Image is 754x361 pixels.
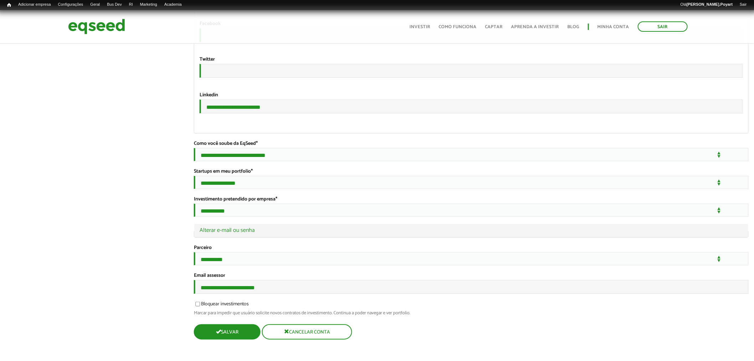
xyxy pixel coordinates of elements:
[4,2,15,9] a: Início
[7,2,11,7] span: Início
[251,167,253,176] span: Este campo é obrigatório.
[511,25,559,29] a: Aprenda a investir
[191,302,204,306] input: Bloquear investimentos
[598,25,629,29] a: Minha conta
[87,2,103,7] a: Geral
[194,273,225,278] label: Email assessor
[439,25,477,29] a: Como funciona
[485,25,503,29] a: Captar
[125,2,136,7] a: RI
[736,2,750,7] a: Sair
[275,195,277,203] span: Este campo é obrigatório.
[256,139,258,148] span: Este campo é obrigatório.
[200,57,215,62] label: Twitter
[15,2,55,7] a: Adicionar empresa
[103,2,125,7] a: Bus Dev
[194,245,212,250] label: Parceiro
[194,311,749,315] div: Marcar para impedir que usuário solicite novos contratos de investimento. Continua a poder navega...
[677,2,737,7] a: Olá[PERSON_NAME].Poyart
[568,25,579,29] a: Blog
[136,2,161,7] a: Marketing
[262,324,352,340] button: Cancelar conta
[194,169,253,174] label: Startups em meu portfolio
[161,2,185,7] a: Academia
[194,141,258,146] label: Como você soube da EqSeed
[200,93,218,98] label: Linkedin
[194,324,260,340] button: Salvar
[55,2,87,7] a: Configurações
[687,2,733,6] strong: [PERSON_NAME].Poyart
[410,25,430,29] a: Investir
[200,228,743,233] a: Alterar e-mail ou senha
[194,197,277,202] label: Investimento pretendido por empresa
[638,21,688,32] a: Sair
[68,17,125,36] img: EqSeed
[194,302,249,309] label: Bloquear investimentos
